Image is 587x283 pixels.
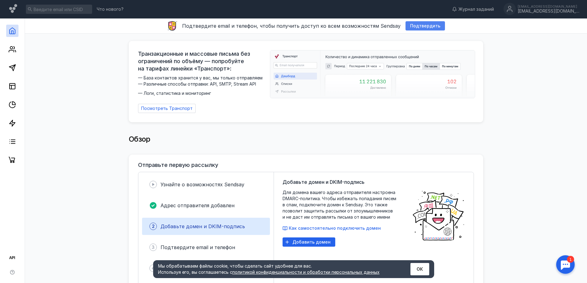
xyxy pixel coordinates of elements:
span: — База контактов хранится у вас, мы только отправляем — Различные способы отправки: API, SMTP, St... [138,75,266,96]
div: Мы обрабатываем файлы cookie, чтобы сделать сайт удобнее для вас. Используя его, вы соглашаетесь c [158,263,395,275]
span: Журнал заданий [459,6,494,12]
div: [EMAIL_ADDRESS][DOMAIN_NAME] [518,5,579,8]
span: 2 [152,223,155,229]
span: Подтвердить [410,23,440,29]
span: 3 [152,244,155,250]
img: dashboard-transport-banner [270,51,475,98]
span: Транзакционные и массовые письма без ограничений по объёму — попробуйте на тарифах линейки «Транс... [138,50,266,72]
a: Журнал заданий [449,6,497,12]
span: Как самостоятельно подключить домен [289,225,381,231]
span: Добавьте домен и DKIM-подпись [283,178,365,186]
img: poster [412,189,465,242]
h3: Отправьте первую рассылку [138,162,218,168]
span: Добавьте домен и DKIM-подпись [161,223,245,229]
span: Обзор [129,135,150,144]
button: Добавить домен [283,237,335,247]
span: Узнайте о возможностях Sendsay [161,181,244,188]
input: Введите email или CSID [26,5,92,14]
div: 1 [14,4,21,10]
span: Добавить домен [292,240,331,245]
button: Подтвердить [406,21,445,30]
span: Посмотреть Транспорт [141,106,193,111]
a: Посмотреть Транспорт [138,104,196,113]
span: 4 [152,265,155,271]
a: политикой конфиденциальности и обработки персональных данных [232,269,380,275]
div: [EMAIL_ADDRESS][DOMAIN_NAME] [518,9,579,14]
span: Что нового? [97,7,124,11]
span: Для домена вашего адреса отправителя настроена DMARC-политика. Чтобы избежать попадания писем в с... [283,189,406,220]
span: Подтвердите email и телефон, чтобы получить доступ ко всем возможностям Sendsay [182,23,401,29]
a: Что нового? [94,7,127,11]
span: Подтвердите email и телефон [161,244,235,250]
span: Адрес отправителя добавлен [161,202,234,208]
button: Как самостоятельно подключить домен [283,225,381,231]
button: ОК [410,263,429,275]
